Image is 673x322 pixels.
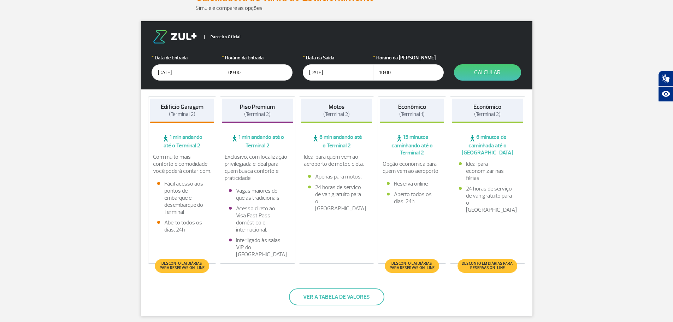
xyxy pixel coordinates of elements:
li: Apenas para motos. [308,173,365,180]
li: Ideal para economizar nas férias [459,160,516,182]
strong: Piso Premium [240,103,275,111]
button: Calcular [454,64,521,81]
input: dd/mm/aaaa [152,64,222,81]
li: Vagas maiores do que as tradicionais. [229,187,286,201]
label: Data da Saída [303,54,373,62]
span: 1 min andando até o Terminal 2 [150,134,214,149]
label: Horário da [PERSON_NAME] [373,54,444,62]
input: hh:mm [373,64,444,81]
p: Ideal para quem vem ao aeroporto de motocicleta. [304,153,370,168]
li: Reserva online [387,180,437,187]
span: (Terminal 2) [169,111,195,118]
button: Abrir recursos assistivos. [658,86,673,102]
span: Desconto em diárias para reservas on-line [461,262,514,270]
li: Aberto todos os dias, 24h. [387,191,437,205]
span: 6 min andando até o Terminal 2 [301,134,372,149]
p: Simule e compare as opções. [195,4,478,12]
span: Parceiro Oficial [204,35,241,39]
p: Exclusivo, com localização privilegiada e ideal para quem busca conforto e praticidade. [225,153,290,182]
strong: Edifício Garagem [161,103,203,111]
span: Desconto em diárias para reservas on-line [388,262,435,270]
p: Opção econômica para quem vem ao aeroporto. [383,160,441,175]
label: Data de Entrada [152,54,222,62]
li: Interligado às salas VIP do [GEOGRAPHIC_DATA]. [229,237,286,258]
strong: Econômico [398,103,426,111]
p: Com muito mais conforto e comodidade, você poderá contar com: [153,153,212,175]
input: dd/mm/aaaa [303,64,373,81]
strong: Motos [329,103,344,111]
span: Desconto em diárias para reservas on-line [159,262,206,270]
button: Abrir tradutor de língua de sinais. [658,71,673,86]
button: Ver a tabela de valores [289,288,384,305]
li: 24 horas de serviço de van gratuito para o [GEOGRAPHIC_DATA] [459,185,516,213]
div: Plugin de acessibilidade da Hand Talk. [658,71,673,102]
span: (Terminal 1) [399,111,425,118]
li: Aberto todos os dias, 24h [157,219,207,233]
span: 6 minutos de caminhada até o [GEOGRAPHIC_DATA] [452,134,523,156]
li: 24 horas de serviço de van gratuito para o [GEOGRAPHIC_DATA] [308,184,365,212]
span: (Terminal 2) [474,111,501,118]
span: 15 minutos caminhando até o Terminal 2 [380,134,444,156]
label: Horário da Entrada [222,54,293,62]
strong: Econômico [473,103,501,111]
span: (Terminal 2) [244,111,271,118]
input: hh:mm [222,64,293,81]
span: 1 min andando até o Terminal 2 [222,134,293,149]
img: logo-zul.png [152,30,198,43]
li: Acesso direto ao Visa Fast Pass doméstico e internacional. [229,205,286,233]
span: (Terminal 2) [323,111,350,118]
li: Fácil acesso aos pontos de embarque e desembarque do Terminal [157,180,207,216]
